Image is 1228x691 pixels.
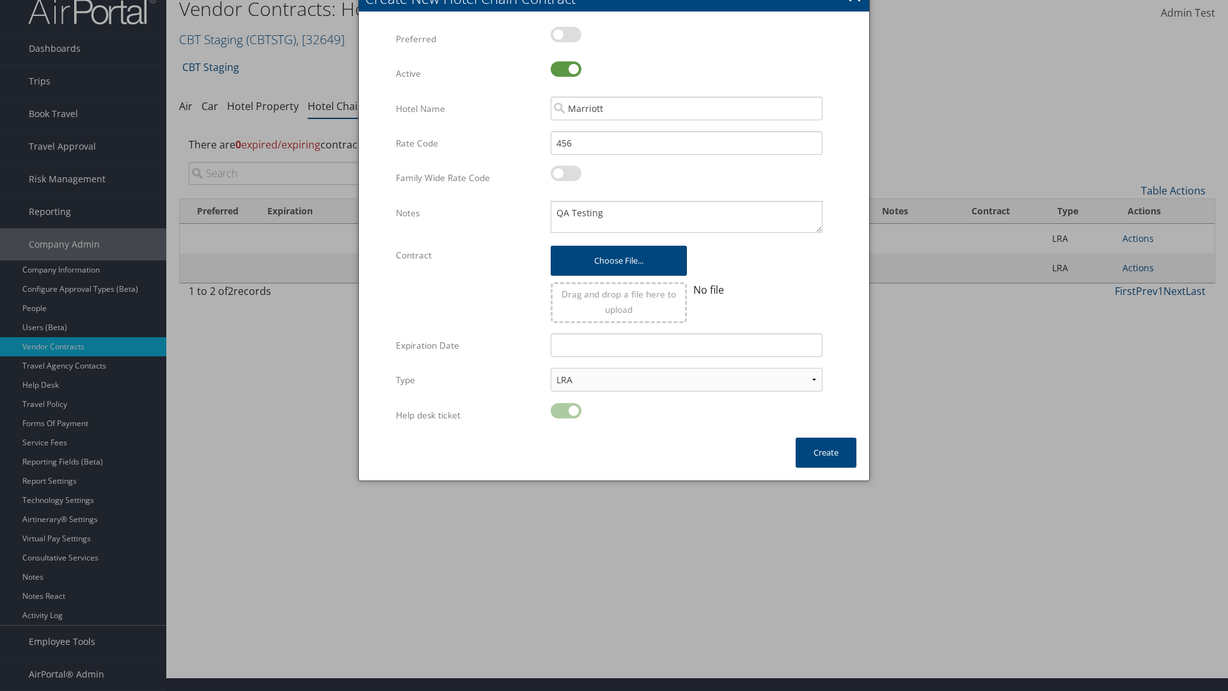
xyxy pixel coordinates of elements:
[796,438,856,468] button: Create
[396,166,541,190] label: Family Wide Rate Code
[396,131,541,155] label: Rate Code
[396,61,541,86] label: Active
[396,97,541,121] label: Hotel Name
[693,283,724,297] span: No file
[396,243,541,267] label: Contract
[396,27,541,51] label: Preferred
[562,288,676,315] span: Drag and drop a file here to upload
[396,201,541,225] label: Notes
[396,368,541,392] label: Type
[396,333,541,358] label: Expiration Date
[396,403,541,427] label: Help desk ticket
